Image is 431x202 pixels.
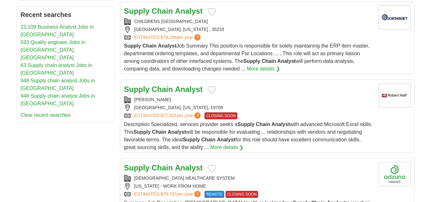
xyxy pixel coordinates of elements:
[183,137,200,142] strong: Supply
[256,122,270,127] strong: Chain
[277,58,296,64] strong: Analyst
[124,7,203,15] a: Supply Chain Analyst
[243,58,260,64] strong: Supply
[152,163,173,172] strong: Chain
[21,24,94,37] a: 23,109 Business Analyst Jobs in [GEOGRAPHIC_DATA]
[134,191,202,198] a: ESTIMATED:$78,797per year?
[379,84,411,108] img: Robert Half logo
[134,129,151,135] strong: Supply
[194,112,201,119] span: ?
[124,183,374,190] div: [US_STATE] - WORK FROM HOME
[226,191,258,198] span: CLOSING SOON
[379,162,411,186] img: Company logo
[152,7,173,15] strong: Chain
[124,43,370,71] span: Job Summary This position is responsible for solely maintaining the ERP item master, departmental...
[124,85,203,94] a: Supply Chain Analyst
[262,58,276,64] strong: Chain
[175,7,203,15] strong: Analyst
[124,7,150,15] strong: Supply
[21,112,71,118] a: Clear recent searches
[124,43,141,49] strong: Supply
[124,26,374,33] div: [GEOGRAPHIC_DATA], [US_STATE] , 35233
[194,34,201,41] span: ?
[21,78,95,91] a: 948 Supply chain analyst Jobs in [GEOGRAPHIC_DATA]
[124,175,374,182] div: [DEMOGRAPHIC_DATA] HEALTHCARE SYSTEM
[21,93,95,106] a: 948 Supply chain analyst Jobs in [GEOGRAPHIC_DATA]
[160,113,177,118] span: $77,501
[208,86,216,94] button: Add to favorite jobs
[175,85,203,94] strong: Analyst
[21,40,85,60] a: 593 Quality engineer Jobs in [GEOGRAPHIC_DATA], [GEOGRAPHIC_DATA]
[134,112,202,119] a: ESTIMATED:$77,501per year?
[194,191,201,197] span: ?
[237,122,254,127] strong: Supply
[271,122,290,127] strong: Analyst
[158,43,176,49] strong: Analyst
[175,163,203,172] strong: Analyst
[208,8,216,16] button: Add to favorite jobs
[142,43,156,49] strong: Chain
[124,18,374,25] div: CHILDRENS [GEOGRAPHIC_DATA]
[160,35,177,40] span: $78,296
[152,129,166,135] strong: Chain
[152,85,173,94] strong: Chain
[208,165,216,172] button: Add to favorite jobs
[124,85,150,94] strong: Supply
[217,137,235,142] strong: Analyst
[134,34,202,41] a: ESTIMATED:$78,296per year?
[21,63,92,76] a: 63 Supply chain analyst Jobs in [GEOGRAPHIC_DATA]
[204,191,224,198] span: REMOTE
[160,191,177,197] span: $78,797
[21,10,111,19] h2: Recent searches
[247,65,280,73] a: More details ❯
[134,97,171,102] a: [PERSON_NAME]
[201,137,215,142] strong: Chain
[204,112,237,119] span: CLOSING SOON
[379,5,411,29] img: Company logo
[124,163,203,172] a: Supply Chain Analyst
[167,129,186,135] strong: Analyst
[124,163,150,172] strong: Supply
[124,104,374,111] div: [GEOGRAPHIC_DATA], [US_STATE], 19709
[210,144,244,151] a: More details ❯
[124,122,373,150] span: Description Specialized, services provider seeks a with advanced Microsoft Excel skills. This wil...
